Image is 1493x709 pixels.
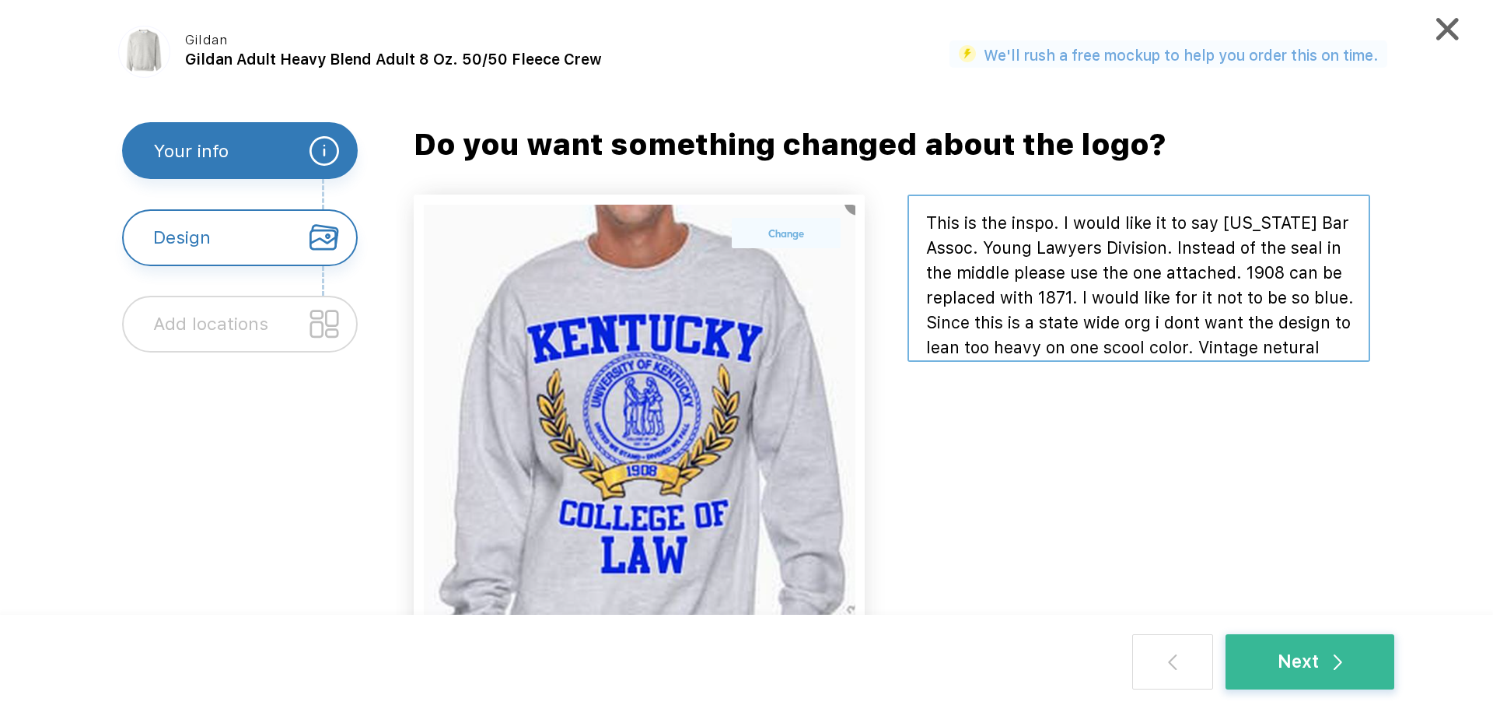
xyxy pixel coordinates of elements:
label: We'll rush a free mockup to help you order this on time. [984,49,1378,63]
img: back.svg [1165,655,1180,670]
img: design_selected.svg [309,223,339,252]
div: Design [153,211,211,265]
div: Your info [153,124,229,177]
img: cancel.svg [1436,18,1459,40]
div: Gildan [185,33,364,49]
span: Gildan Adult Heavy Blend Adult 8 Oz. 50/50 Fleece Crew [185,51,602,68]
img: white_arrow.svg [1334,655,1342,669]
div: Add locations [153,297,268,351]
img: flash_active_toggle.svg [959,45,976,62]
div: Do you want something changed about the logo? [414,122,1426,167]
div: Next [1278,648,1342,676]
img: Vintage_crew_neck_1758720539915.png [424,205,855,634]
img: 574eb5b4-64a1-4083-b951-ecc645035ed4 [121,28,167,75]
label: Change [746,226,827,242]
img: location_unselected.svg [309,309,339,339]
img: your_info_white.svg [309,136,339,166]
